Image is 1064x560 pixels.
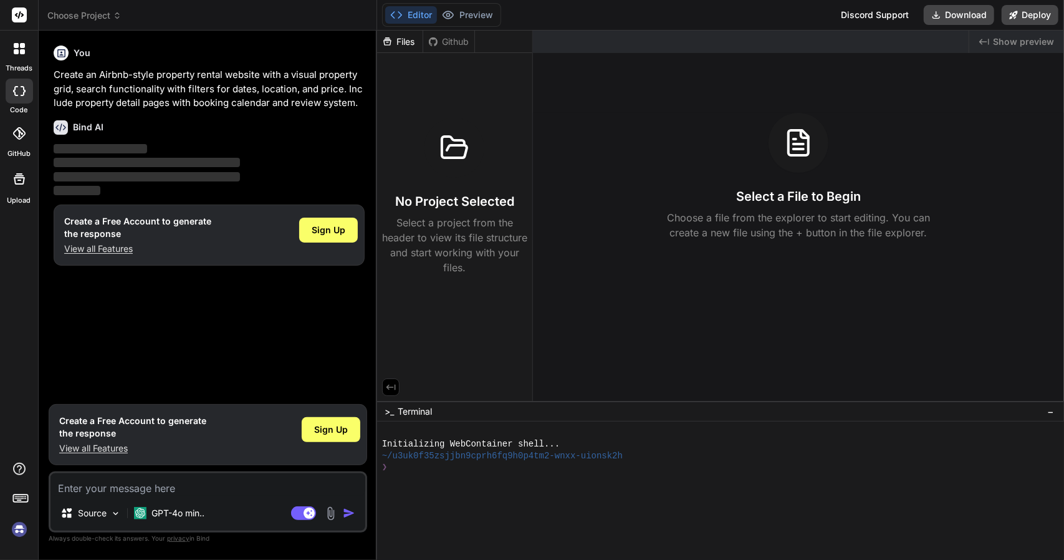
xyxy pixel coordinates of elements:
[54,158,240,167] span: ‌
[47,9,122,22] span: Choose Project
[437,6,498,24] button: Preview
[385,6,437,24] button: Editor
[1047,405,1054,418] span: −
[64,215,211,240] h1: Create a Free Account to generate the response
[1045,402,1057,422] button: −
[54,186,100,195] span: ‌
[398,405,432,418] span: Terminal
[736,188,861,205] h3: Select a File to Begin
[382,461,388,473] span: ❯
[74,47,90,59] h6: You
[382,215,527,275] p: Select a project from the header to view its file structure and start working with your files.
[423,36,474,48] div: Github
[382,438,560,450] span: Initializing WebContainer shell...
[993,36,1054,48] span: Show preview
[924,5,994,25] button: Download
[9,519,30,540] img: signin
[1002,5,1058,25] button: Deploy
[385,405,394,418] span: >_
[343,507,355,519] img: icon
[314,423,348,436] span: Sign Up
[54,144,147,153] span: ‌
[312,224,345,236] span: Sign Up
[49,533,367,544] p: Always double-check its answers. Your in Bind
[78,507,107,519] p: Source
[59,442,206,455] p: View all Features
[54,172,240,181] span: ‌
[134,507,146,519] img: GPT-4o mini
[6,63,32,74] label: threads
[324,506,338,521] img: attachment
[833,5,916,25] div: Discord Support
[7,195,31,206] label: Upload
[73,121,103,133] h6: Bind AI
[59,415,206,440] h1: Create a Free Account to generate the response
[11,105,28,115] label: code
[167,534,189,542] span: privacy
[7,148,31,159] label: GitHub
[110,508,121,519] img: Pick Models
[382,450,623,462] span: ~/u3uk0f35zsjjbn9cprh6fq9h0p4tm2-wnxx-uionsk2h
[395,193,514,210] h3: No Project Selected
[64,243,211,255] p: View all Features
[151,507,204,519] p: GPT-4o min..
[659,210,938,240] p: Choose a file from the explorer to start editing. You can create a new file using the + button in...
[54,68,365,110] p: Create an Airbnb-style property rental website with a visual property grid, search functionality ...
[377,36,423,48] div: Files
